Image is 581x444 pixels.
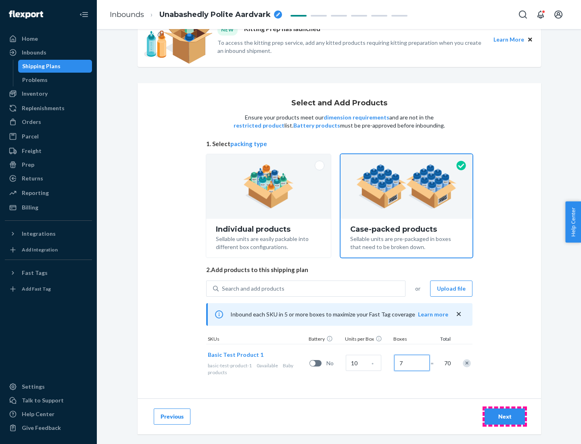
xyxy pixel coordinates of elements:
[216,225,321,233] div: Individual products
[291,99,387,107] h1: Select and Add Products
[565,201,581,243] button: Help Center
[22,410,54,418] div: Help Center
[103,3,288,27] ol: breadcrumbs
[350,233,463,251] div: Sellable units are pre-packaged in boxes that need to be broken down.
[206,335,307,344] div: SKUs
[217,24,238,35] div: NEW
[154,408,190,425] button: Previous
[5,46,92,59] a: Inbounds
[515,6,531,23] button: Open Search Box
[5,87,92,100] a: Inventory
[22,90,48,98] div: Inventory
[432,335,452,344] div: Total
[324,113,389,121] button: dimension requirements
[5,408,92,421] a: Help Center
[22,285,51,292] div: Add Fast Tag
[5,115,92,128] a: Orders
[326,359,343,367] span: No
[491,413,518,421] div: Next
[208,362,252,369] span: basic-test-product-1
[206,303,472,326] div: Inbound each SKU in 5 or more boxes to maximize your Fast Tag coverage
[394,355,430,371] input: Number of boxes
[463,359,471,367] div: Remove Item
[493,35,524,44] button: Learn More
[22,424,61,432] div: Give Feedback
[392,335,432,344] div: Boxes
[206,140,472,148] span: 1. Select
[356,164,457,209] img: case-pack.59cecea509d18c883b923b81aeac6d0b.png
[343,335,392,344] div: Units per Box
[110,10,144,19] a: Inbounds
[22,147,42,155] div: Freight
[5,227,92,240] button: Integrations
[5,243,92,256] a: Add Integration
[208,362,306,376] div: Baby products
[5,186,92,199] a: Reporting
[243,164,294,209] img: individual-pack.facf35554cb0f1810c75b2bd6df2d64e.png
[159,10,271,20] span: Unabashedly Polite Aardvark
[431,359,439,367] span: =
[350,225,463,233] div: Case-packed products
[5,158,92,171] a: Prep
[22,174,43,182] div: Returns
[22,269,48,277] div: Fast Tags
[208,351,263,358] span: Basic Test Product 1
[22,48,46,57] div: Inbounds
[430,281,472,297] button: Upload file
[222,285,284,293] div: Search and add products
[9,10,43,19] img: Flexport logo
[5,394,92,407] a: Talk to Support
[5,32,92,45] a: Home
[22,161,34,169] div: Prep
[533,6,549,23] button: Open notifications
[22,76,48,84] div: Problems
[443,359,451,367] span: 70
[5,283,92,295] a: Add Fast Tag
[233,113,446,130] p: Ensure your products meet our and are not in the list. must be pre-approved before inbounding.
[346,355,381,371] input: Case Quantity
[22,230,56,238] div: Integrations
[5,201,92,214] a: Billing
[234,121,284,130] button: restricted product
[526,35,535,44] button: Close
[5,266,92,279] button: Fast Tags
[5,380,92,393] a: Settings
[550,6,566,23] button: Open account menu
[5,145,92,157] a: Freight
[206,266,472,274] span: 2. Add products to this shipping plan
[18,73,92,86] a: Problems
[22,246,58,253] div: Add Integration
[22,35,38,43] div: Home
[22,203,38,212] div: Billing
[485,408,525,425] button: Next
[244,24,320,35] p: Kitting Prep has launched
[257,362,278,369] span: 0 available
[5,172,92,185] a: Returns
[5,421,92,434] button: Give Feedback
[230,140,267,148] button: packing type
[22,132,39,140] div: Parcel
[217,39,486,55] p: To access the kitting prep service, add any kitted products requiring kitting preparation when yo...
[5,102,92,115] a: Replenishments
[293,121,340,130] button: Battery products
[415,285,420,293] span: or
[307,335,343,344] div: Battery
[22,383,45,391] div: Settings
[22,118,41,126] div: Orders
[22,189,49,197] div: Reporting
[216,233,321,251] div: Sellable units are easily packable into different box configurations.
[208,351,263,359] button: Basic Test Product 1
[22,396,64,404] div: Talk to Support
[418,310,448,318] button: Learn more
[22,104,65,112] div: Replenishments
[18,60,92,73] a: Shipping Plans
[5,130,92,143] a: Parcel
[455,310,463,318] button: close
[22,62,61,70] div: Shipping Plans
[76,6,92,23] button: Close Navigation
